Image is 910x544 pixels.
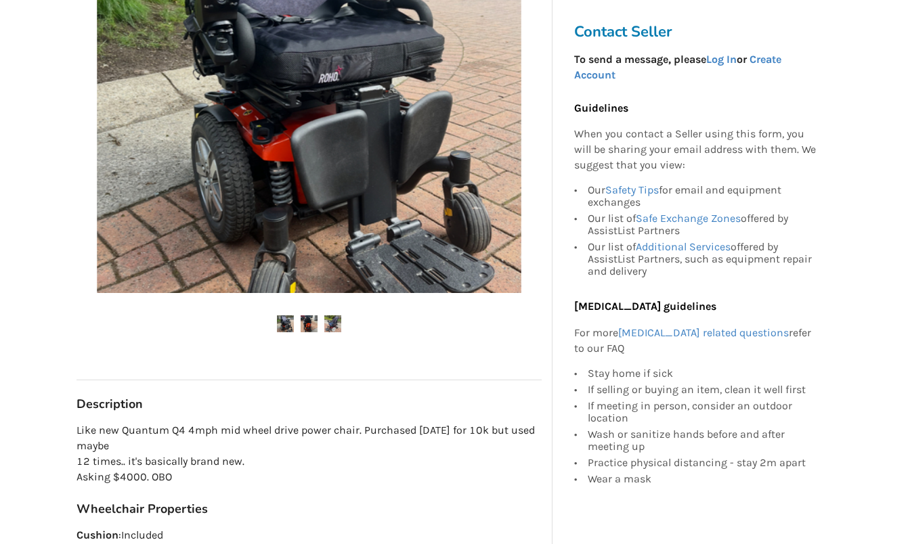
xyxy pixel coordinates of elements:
[574,53,781,81] strong: To send a message, please or
[77,396,542,412] h3: Description
[301,315,318,332] img: like new quantum 4 mid wheel drive power chair-wheelchair-mobility-north vancouver-assistlist-lis...
[605,183,659,196] a: Safety Tips
[588,426,817,455] div: Wash or sanitize hands before and after meeting up
[324,315,341,332] img: like new quantum 4 mid wheel drive power chair-wheelchair-mobility-north vancouver-assistlist-lis...
[588,239,817,277] div: Our list of offered by AssistList Partners, such as equipment repair and delivery
[636,212,741,225] a: Safe Exchange Zones
[636,240,731,253] a: Additional Services
[588,471,817,485] div: Wear a mask
[588,210,817,239] div: Our list of offered by AssistList Partners
[77,501,542,517] h3: Wheelchair Properties
[77,423,542,484] p: Like new Quantum Q4 4mph mid wheel drive power chair. Purchased [DATE] for 10k but used maybe 12 ...
[77,528,542,543] p: : Included
[588,367,817,382] div: Stay home if sick
[588,455,817,471] div: Practice physical distancing - stay 2m apart
[574,127,817,174] p: When you contact a Seller using this form, you will be sharing your email address with them. We s...
[574,325,817,357] p: For more refer to our FAQ
[77,528,118,541] strong: Cushion
[588,184,817,210] div: Our for email and equipment exchanges
[574,101,628,114] b: Guidelines
[588,382,817,398] div: If selling or buying an item, clean it well first
[618,326,789,339] a: [MEDICAL_DATA] related questions
[277,315,294,332] img: like new quantum 4 mid wheel drive power chair-wheelchair-mobility-north vancouver-assistlist-lis...
[574,300,716,313] b: [MEDICAL_DATA] guidelines
[574,22,823,41] h3: Contact Seller
[706,53,737,66] a: Log In
[588,398,817,426] div: If meeting in person, consider an outdoor location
